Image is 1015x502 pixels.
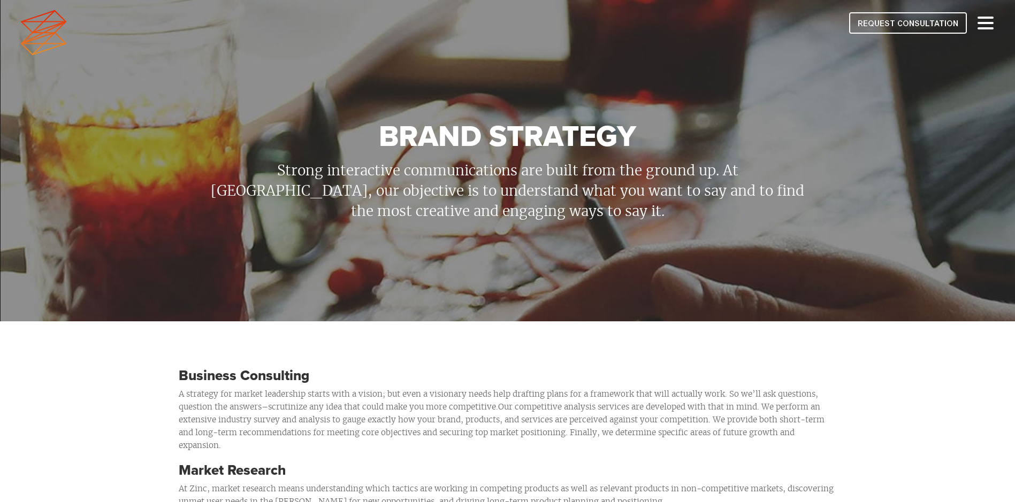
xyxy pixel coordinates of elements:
[179,464,837,477] h3: Market Research
[179,388,837,452] p: A strategy for market leadership starts with a vision; but even a visionary needs help drafting p...
[179,369,837,382] h3: Business Consulting
[849,12,967,34] img: REQUEST CONSULTATION
[202,122,813,152] h1: Brand Strategy
[202,160,813,221] p: Strong interactive communications are built from the ground up. At [GEOGRAPHIC_DATA], our objecti...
